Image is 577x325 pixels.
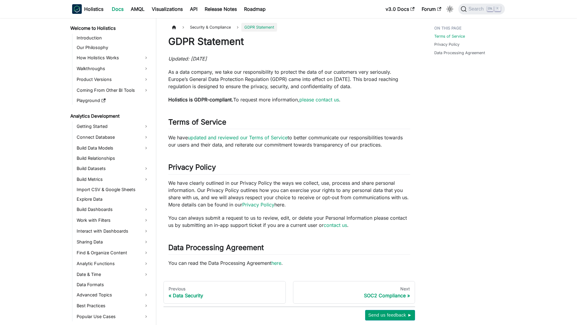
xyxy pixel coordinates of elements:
a: HolisticsHolistics [72,4,103,14]
nav: Breadcrumbs [168,23,410,32]
a: Explore Data [75,195,151,203]
h2: Terms of Service [168,118,410,129]
button: Switch between dark and light mode (currently light mode) [445,4,455,14]
h1: GDPR Statement [168,36,410,48]
a: Date & Time [75,270,151,279]
a: Welcome to Holistics [69,24,151,32]
a: Privacy Policy [242,202,274,208]
a: Playground [75,96,151,105]
a: Connect Database [75,132,151,142]
a: Our Philosophy [75,43,151,52]
a: Popular Use Cases [75,312,151,321]
p: To request more information, . [168,96,410,103]
p: We have clearly outlined in our Privacy Policy the ways we collect, use, process and share person... [168,179,410,208]
div: Data Security [169,292,281,299]
h2: Privacy Policy [168,163,410,174]
a: Import CSV & Google Sheets [75,185,151,194]
a: Roadmap [240,4,269,14]
nav: Docs pages [163,281,415,304]
a: Interact with Dashboards [75,226,151,236]
a: v3.0 Docs [382,4,418,14]
a: Data Processing Agreement [434,50,485,56]
a: Forum [418,4,445,14]
div: Next [298,286,410,292]
a: Getting Started [75,122,151,131]
b: Holistics [84,5,103,13]
a: Home page [168,23,180,32]
a: Advanced Topics [75,290,151,300]
a: Coming From Other BI Tools [75,85,151,95]
kbd: K [495,6,501,11]
a: Build Relationships [75,154,151,162]
a: Visualizations [148,4,186,14]
div: Previous [169,286,281,292]
a: Privacy Policy [434,42,459,47]
span: Send us feedback ► [368,311,412,319]
a: Analytics Development [69,112,151,120]
a: Docs [108,4,127,14]
p: You can always submit a request to us to review, edit, or delete your Personal Information please... [168,214,410,229]
a: Analytic Functions [75,259,151,268]
span: Security & Compliance [187,23,234,32]
a: Sharing Data [75,237,151,247]
p: As a data company, we take our responsibility to protect the data of our customers very seriously... [168,68,410,90]
a: Terms of Service [434,33,465,39]
a: Data Formats [75,280,151,289]
button: Search (Ctrl+K) [458,4,505,14]
a: please contact us [299,97,339,103]
a: API [186,4,201,14]
strong: Holistics is GDPR-compliant. [168,97,233,103]
p: We have to better communicate our responsibilities towards our users and their data, and reiterat... [168,134,410,148]
a: here [271,260,281,266]
a: Release Notes [201,4,240,14]
a: AMQL [127,4,148,14]
a: Build Metrics [75,175,151,184]
a: contact us [324,222,347,228]
a: Build Datasets [75,164,151,173]
a: Introduction [75,34,151,42]
a: PreviousData Security [163,281,286,304]
a: NextSOC2 Compliance [293,281,415,304]
img: Holistics [72,4,82,14]
nav: Docs sidebar [66,18,156,325]
a: Work with Filters [75,215,151,225]
a: Build Dashboards [75,205,151,214]
button: Send us feedback ► [365,310,415,320]
a: How Holistics Works [75,53,151,63]
a: updated and reviewed our Terms of Service [188,135,288,141]
p: You can read the Data Processing Agreement . [168,259,410,267]
a: Product Versions [75,75,151,84]
a: Find & Organize Content [75,248,151,258]
div: SOC2 Compliance [298,292,410,299]
em: Updated: [DATE] [168,56,207,62]
a: Best Practices [75,301,151,311]
h2: Data Processing Agreement [168,243,410,255]
span: Search [467,6,487,12]
a: Build Data Models [75,143,151,153]
span: GDPR Statement [241,23,277,32]
a: Walkthroughs [75,64,151,73]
